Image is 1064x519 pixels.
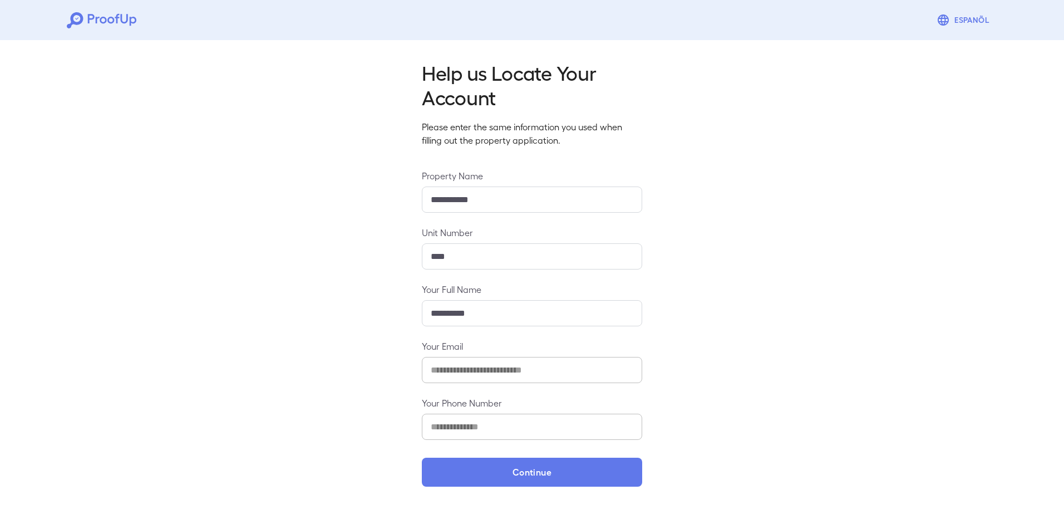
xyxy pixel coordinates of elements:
label: Your Email [422,340,642,352]
label: Your Phone Number [422,396,642,409]
button: Espanõl [932,9,997,31]
label: Unit Number [422,226,642,239]
h2: Help us Locate Your Account [422,60,642,109]
button: Continue [422,458,642,487]
label: Property Name [422,169,642,182]
p: Please enter the same information you used when filling out the property application. [422,120,642,147]
label: Your Full Name [422,283,642,296]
